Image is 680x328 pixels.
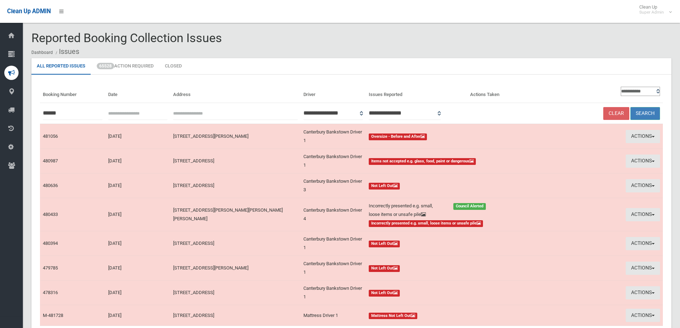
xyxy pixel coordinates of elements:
button: Actions [626,309,660,322]
a: Not Left Out [369,288,530,297]
button: Actions [626,208,660,221]
td: Canterbury Bankstown Driver 4 [301,198,366,231]
td: Mattress Driver 1 [301,305,366,326]
button: Actions [626,286,660,299]
a: Clear [603,107,629,120]
td: [STREET_ADDRESS] [170,231,301,256]
td: Canterbury Bankstown Driver 1 [301,281,366,305]
a: 478316 [43,290,58,295]
td: [STREET_ADDRESS] [170,173,301,198]
span: Incorrectly presented e.g. small, loose items or unsafe pile [369,220,483,227]
a: Mattress Not Left Out [369,311,530,320]
a: 480433 [43,212,58,217]
td: [DATE] [105,256,171,281]
span: Items not accepted e.g. glass, food, paint or dangerous [369,158,476,165]
a: 480636 [43,183,58,188]
a: All Reported Issues [31,58,91,75]
td: [DATE] [105,124,171,149]
a: M-481728 [43,313,63,318]
td: [DATE] [105,173,171,198]
td: [DATE] [105,231,171,256]
button: Actions [626,130,660,143]
a: Oversize - Before and After [369,132,530,141]
button: Actions [626,262,660,275]
a: 480394 [43,241,58,246]
a: Dashboard [31,50,53,55]
td: [DATE] [105,198,171,231]
span: Reported Booking Collection Issues [31,31,222,45]
td: [STREET_ADDRESS] [170,149,301,173]
td: [STREET_ADDRESS][PERSON_NAME] [170,256,301,281]
td: [STREET_ADDRESS] [170,281,301,305]
span: Not Left Out [369,290,400,297]
td: [DATE] [105,149,171,173]
th: Address [170,83,301,103]
a: 65528Action Required [91,58,159,75]
span: Council Alerted [453,203,486,210]
th: Booking Number [40,83,105,103]
a: 481056 [43,133,58,139]
td: Canterbury Bankstown Driver 1 [301,149,366,173]
span: Clean Up [636,4,671,15]
th: Actions Taken [467,83,533,103]
a: Closed [160,58,187,75]
button: Actions [626,237,660,250]
button: Search [630,107,660,120]
th: Driver [301,83,366,103]
a: Not Left Out [369,264,530,272]
td: [DATE] [105,281,171,305]
th: Date [105,83,171,103]
div: Incorrectly presented e.g. small, loose items or unsafe pile [364,202,449,219]
span: Not Left Out [369,183,400,190]
span: Clean Up ADMIN [7,8,51,15]
a: Not Left Out [369,181,530,190]
span: Not Left Out [369,265,400,272]
a: Incorrectly presented e.g. small, loose items or unsafe pile Council Alerted Incorrectly presente... [369,202,530,227]
a: Items not accepted e.g. glass, food, paint or dangerous [369,157,530,165]
button: Actions [626,179,660,192]
span: Oversize - Before and After [369,133,427,140]
span: 65528 [97,63,114,69]
td: [STREET_ADDRESS][PERSON_NAME][PERSON_NAME][PERSON_NAME] [170,198,301,231]
small: Super Admin [639,10,664,15]
td: Canterbury Bankstown Driver 1 [301,231,366,256]
span: Mattress Not Left Out [369,313,418,319]
a: 479785 [43,265,58,271]
span: Not Left Out [369,241,400,247]
th: Issues Reported [366,83,467,103]
td: Canterbury Bankstown Driver 3 [301,173,366,198]
a: 480987 [43,158,58,163]
li: Issues [54,45,79,58]
td: [STREET_ADDRESS][PERSON_NAME] [170,124,301,149]
td: [STREET_ADDRESS] [170,305,301,326]
td: Canterbury Bankstown Driver 1 [301,124,366,149]
td: Canterbury Bankstown Driver 1 [301,256,366,281]
td: [DATE] [105,305,171,326]
button: Actions [626,155,660,168]
a: Not Left Out [369,239,530,248]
